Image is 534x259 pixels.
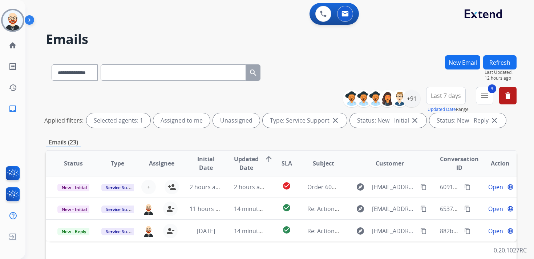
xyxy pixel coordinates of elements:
mat-icon: close [410,116,419,125]
span: Open [488,227,503,235]
div: Status: New - Reply [429,113,506,128]
span: 2 hours ago [234,183,267,191]
span: New - Initial [57,206,91,213]
span: 14 minutes ago [234,227,276,235]
th: Action [472,151,517,176]
span: 12 hours ago [485,75,517,81]
mat-icon: content_copy [464,184,471,190]
span: Conversation ID [440,155,479,172]
span: Service Support [101,206,143,213]
mat-icon: inbox [8,104,17,113]
div: Selected agents: 1 [86,113,150,128]
span: [DATE] [197,227,215,235]
mat-icon: list_alt [8,62,17,71]
mat-icon: person_add [167,183,176,191]
span: [EMAIL_ADDRESS][DOMAIN_NAME] [372,204,416,213]
div: +91 [403,90,420,107]
img: avatar [3,10,23,31]
mat-icon: content_copy [420,184,427,190]
mat-icon: history [8,83,17,92]
mat-icon: language [507,228,514,234]
mat-icon: close [490,116,499,125]
span: 14 minutes ago [234,205,276,213]
span: Type [111,159,124,168]
span: + [147,183,150,191]
div: Assigned to me [153,113,210,128]
span: Subject [313,159,334,168]
mat-icon: arrow_upward [264,155,273,163]
mat-icon: check_circle [282,182,291,190]
span: [EMAIL_ADDRESS][DOMAIN_NAME] [372,227,416,235]
mat-icon: explore [356,204,365,213]
mat-icon: person_remove [166,227,175,235]
mat-icon: explore [356,183,365,191]
mat-icon: content_copy [420,206,427,212]
span: Last Updated: [485,69,517,75]
span: Open [488,204,503,213]
span: New - Initial [57,184,91,191]
span: Open [488,183,503,191]
button: + [141,180,156,194]
span: Initial Date [190,155,222,172]
button: New Email [445,55,480,69]
mat-icon: language [507,206,514,212]
span: Range [428,106,469,112]
span: Last 7 days [431,94,461,97]
p: 0.20.1027RC [494,246,527,255]
div: Status: New - Initial [350,113,426,128]
span: SLA [282,159,292,168]
mat-icon: check_circle [282,203,291,212]
mat-icon: search [249,68,258,77]
p: Applied filters: [44,116,84,125]
span: New - Reply [57,228,90,235]
span: Order 60b40aec-9fd0-4db7-96a9-155962a4fc44 [307,183,435,191]
button: Last 7 days [426,87,466,104]
img: agent-avatar [143,224,154,237]
mat-icon: menu [480,91,489,100]
mat-icon: delete [503,91,512,100]
span: [EMAIL_ADDRESS][DOMAIN_NAME] [372,183,416,191]
div: Unassigned [213,113,260,128]
div: Type: Service Support [263,113,347,128]
mat-icon: content_copy [420,228,427,234]
button: 3 [476,87,493,104]
mat-icon: content_copy [464,228,471,234]
span: Updated Date [234,155,259,172]
mat-icon: content_copy [464,206,471,212]
span: Status [64,159,83,168]
span: Assignee [149,159,174,168]
span: 3 [488,84,496,93]
mat-icon: person_remove [166,204,175,213]
img: agent-avatar [143,203,154,215]
h2: Emails [46,32,517,47]
mat-icon: check_circle [282,226,291,234]
span: Customer [376,159,404,168]
button: Refresh [483,55,517,69]
mat-icon: close [331,116,340,125]
mat-icon: explore [356,227,365,235]
button: Updated Date [428,107,456,112]
span: Service Support [101,184,143,191]
mat-icon: home [8,41,17,50]
p: Emails (23) [46,138,81,147]
span: 11 hours ago [190,205,226,213]
mat-icon: language [507,184,514,190]
span: Service Support [101,228,143,235]
span: 2 hours ago [190,183,222,191]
